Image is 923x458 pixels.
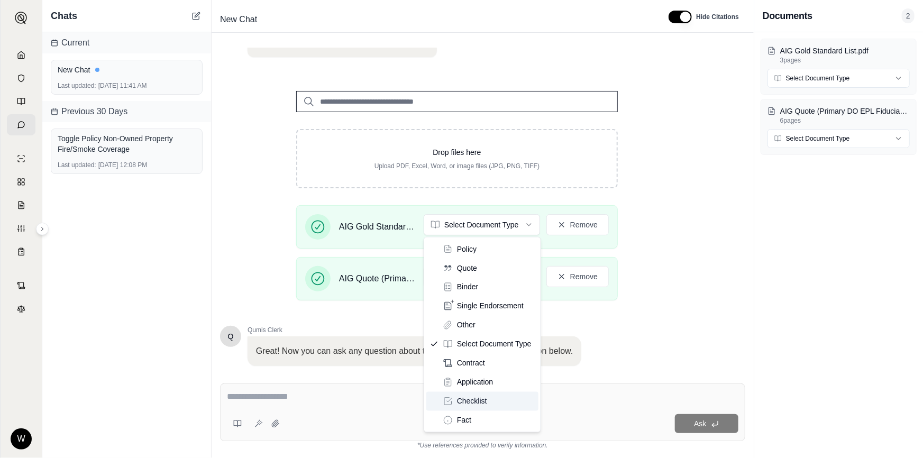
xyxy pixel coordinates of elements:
span: Checklist [457,396,487,407]
span: Application [457,377,494,388]
span: Fact [457,415,471,426]
span: Binder [457,282,478,292]
span: Other [457,320,476,331]
span: Single Endorsement [457,301,524,312]
span: Select Document Type [457,339,532,350]
span: Quote [457,263,477,273]
span: Policy [457,244,477,254]
span: Contract [457,358,485,369]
